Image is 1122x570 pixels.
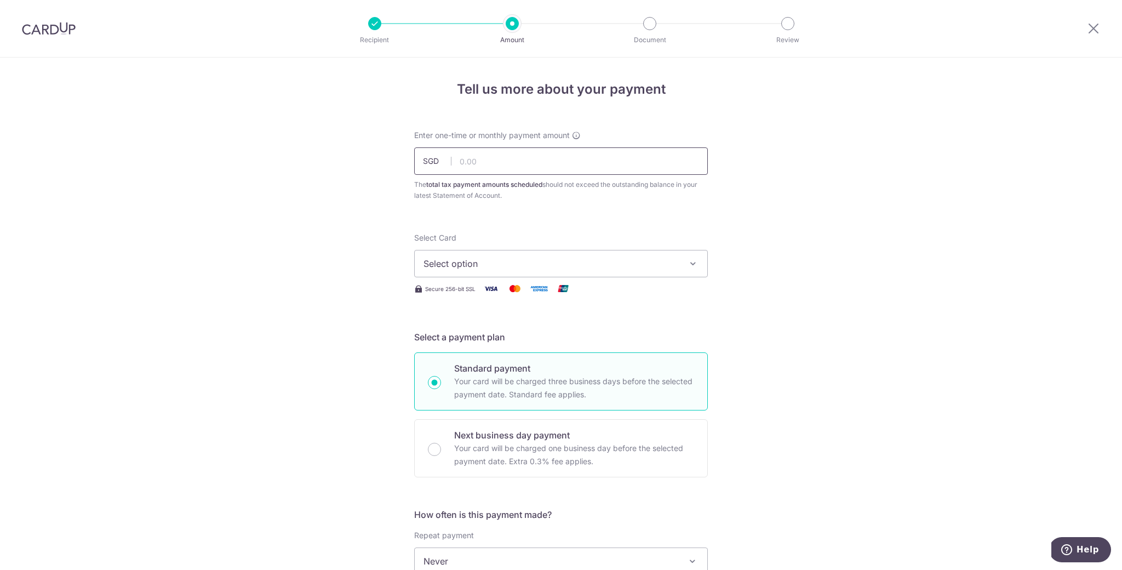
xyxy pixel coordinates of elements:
button: Select option [414,250,708,277]
h4: Tell us more about your payment [414,79,708,99]
img: Mastercard [504,282,526,295]
input: 0.00 [414,147,708,175]
p: Recipient [334,35,415,45]
p: Next business day payment [454,429,694,442]
iframe: Opens a widget where you can find more information [1051,537,1111,565]
span: Secure 256-bit SSL [425,284,476,293]
img: American Express [528,282,550,295]
label: Repeat payment [414,530,474,541]
h5: How often is this payment made? [414,508,708,521]
p: Your card will be charged one business day before the selected payment date. Extra 0.3% fee applies. [454,442,694,468]
div: The should not exceed the outstanding balance in your latest Statement of Account. [414,179,708,201]
p: Amount [472,35,553,45]
p: Review [747,35,828,45]
p: Standard payment [454,362,694,375]
span: Enter one-time or monthly payment amount [414,130,570,141]
p: Your card will be charged three business days before the selected payment date. Standard fee appl... [454,375,694,401]
span: translation missing: en.payables.payment_networks.credit_card.summary.labels.select_card [414,233,456,242]
img: CardUp [22,22,76,35]
img: Union Pay [552,282,574,295]
span: Select option [423,257,679,270]
b: total tax payment amounts scheduled [426,180,542,189]
img: Visa [480,282,502,295]
h5: Select a payment plan [414,330,708,344]
span: SGD [423,156,451,167]
p: Document [609,35,690,45]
